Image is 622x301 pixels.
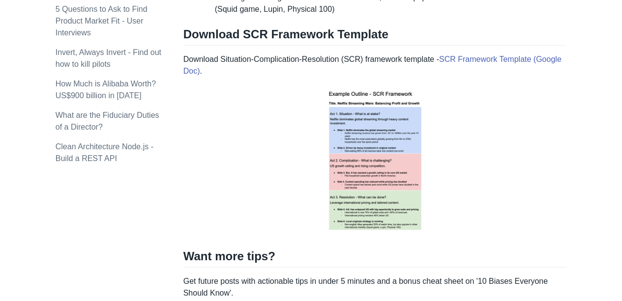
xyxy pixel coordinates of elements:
[56,5,148,37] a: 5 Questions to Ask to Find Product Market Fit - User Interviews
[56,111,159,131] a: What are the Fiduciary Duties of a Director?
[183,27,567,46] h2: Download SCR Framework Template
[183,54,567,77] p: Download Situation-Complication-Resolution (SCR) framework template - .
[312,85,438,237] img: example scr template
[56,80,156,100] a: How Much is Alibaba Worth? US$900 billion in [DATE]
[183,249,567,268] h2: Want more tips?
[183,55,562,75] a: SCR Framework Template (Google Doc)
[56,142,153,163] a: Clean Architecture Node.js - Build a REST API
[56,48,161,68] a: Invert, Always Invert - Find out how to kill pilots
[183,275,567,299] p: Get future posts with actionable tips in under 5 minutes and a bonus cheat sheet on '10 Biases Ev...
